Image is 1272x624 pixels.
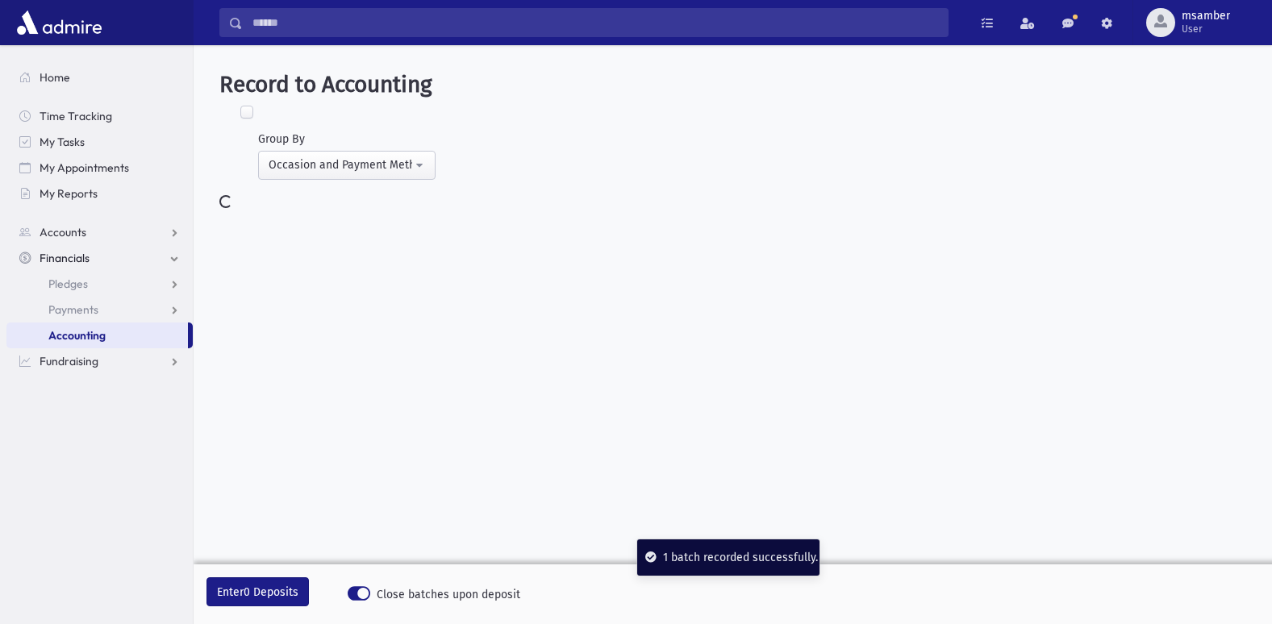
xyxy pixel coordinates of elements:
span: Close batches upon deposit [377,586,520,603]
span: Accounting [48,328,106,343]
span: msamber [1182,10,1230,23]
span: Fundraising [40,354,98,368]
a: Payments [6,297,193,322]
button: Enter0 Deposits [206,577,309,606]
button: Occasion and Payment Method [258,151,436,180]
input: Search [243,8,948,37]
a: Home [6,64,193,90]
a: Financials [6,245,193,271]
span: My Tasks [40,135,85,149]
a: My Appointments [6,155,193,181]
a: Time Tracking [6,103,193,129]
span: Record to Accounting [219,71,432,98]
span: User [1182,23,1230,35]
a: Accounting [6,322,188,348]
span: 0 Deposits [244,585,298,599]
img: AdmirePro [13,6,106,39]
span: Pledges [48,277,88,291]
span: Time Tracking [40,109,112,123]
span: Home [40,70,70,85]
span: My Appointments [40,160,129,175]
div: Group By [258,131,436,148]
a: Fundraising [6,348,193,374]
a: Accounts [6,219,193,245]
a: My Tasks [6,129,193,155]
span: Payments [48,302,98,317]
div: Occasion and Payment Method [269,156,412,173]
span: Financials [40,251,90,265]
span: Accounts [40,225,86,239]
span: My Reports [40,186,98,201]
a: My Reports [6,181,193,206]
a: Pledges [6,271,193,297]
div: 1 batch recorded successfully. [657,549,818,566]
